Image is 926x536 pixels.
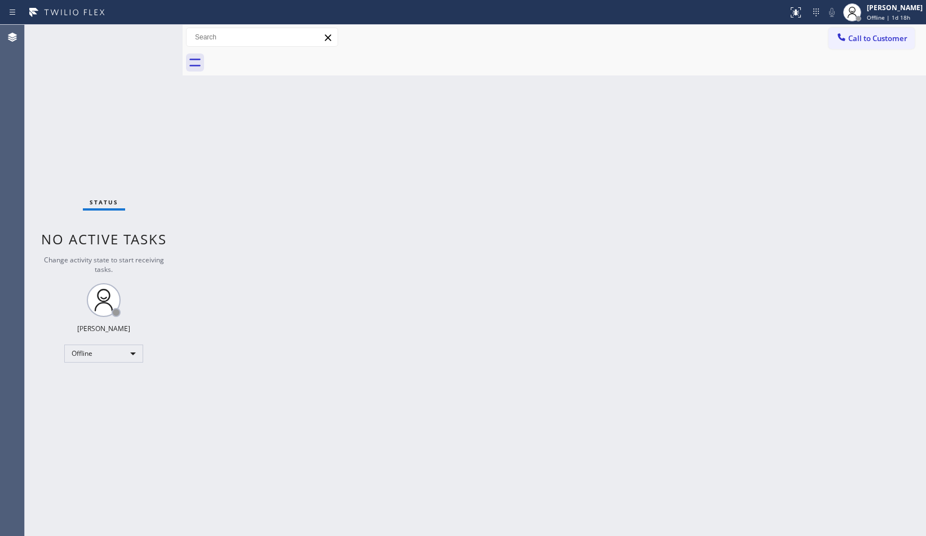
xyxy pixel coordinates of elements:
span: Change activity state to start receiving tasks. [44,255,164,274]
input: Search [187,28,338,46]
div: Offline [64,345,143,363]
div: [PERSON_NAME] [77,324,130,333]
span: Call to Customer [848,33,907,43]
button: Mute [824,5,840,20]
button: Call to Customer [828,28,915,49]
span: Offline | 1d 18h [867,14,910,21]
span: No active tasks [41,230,167,248]
div: [PERSON_NAME] [867,3,923,12]
span: Status [90,198,118,206]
